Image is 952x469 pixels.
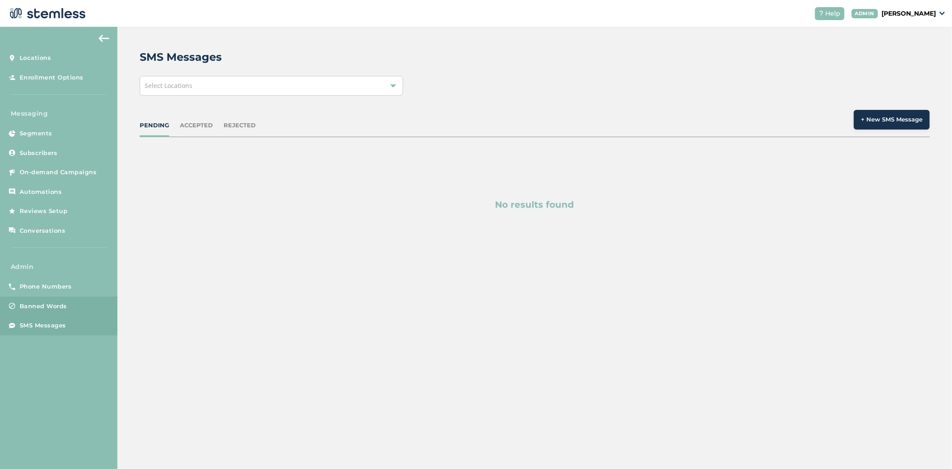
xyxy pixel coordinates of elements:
span: Subscribers [20,149,58,158]
img: logo-dark-0685b13c.svg [7,4,86,22]
img: icon-arrow-back-accent-c549486e.svg [99,35,109,42]
h2: SMS Messages [140,49,222,65]
span: Conversations [20,226,66,235]
div: ACCEPTED [180,121,213,130]
span: Select Locations [145,81,192,90]
span: Help [826,9,841,18]
span: On-demand Campaigns [20,168,97,177]
img: icon_down-arrow-small-66adaf34.svg [940,12,945,15]
span: Reviews Setup [20,207,68,216]
span: + New SMS Message [861,115,923,124]
img: icon-help-white-03924b79.svg [819,11,824,16]
div: PENDING [140,121,169,130]
span: Enrollment Options [20,73,83,82]
p: [PERSON_NAME] [881,9,936,18]
div: ADMIN [852,9,878,18]
span: Phone Numbers [20,282,72,291]
span: Automations [20,188,62,197]
span: Banned Words [20,302,67,311]
div: REJECTED [224,121,256,130]
span: Segments [20,129,52,138]
span: SMS Messages [20,321,66,330]
iframe: Chat Widget [907,426,952,469]
button: + New SMS Message [854,110,930,130]
span: Locations [20,54,51,63]
p: No results found [183,198,887,211]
